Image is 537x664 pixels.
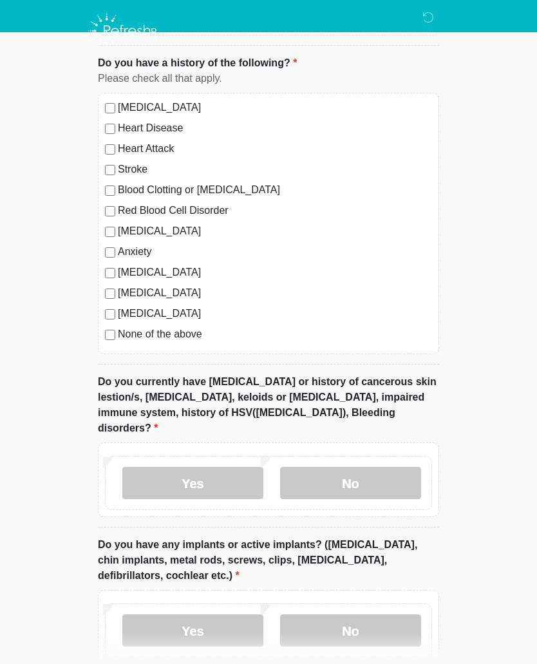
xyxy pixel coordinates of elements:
[105,268,115,278] input: [MEDICAL_DATA]
[118,100,432,115] label: [MEDICAL_DATA]
[118,285,432,301] label: [MEDICAL_DATA]
[105,309,115,319] input: [MEDICAL_DATA]
[280,467,421,499] label: No
[118,306,432,321] label: [MEDICAL_DATA]
[98,537,439,583] label: Do you have any implants or active implants? ([MEDICAL_DATA], chin implants, metal rods, screws, ...
[118,162,432,177] label: Stroke
[122,467,263,499] label: Yes
[105,144,115,155] input: Heart Attack
[118,244,432,260] label: Anxiety
[118,182,432,198] label: Blood Clotting or [MEDICAL_DATA]
[105,330,115,340] input: None of the above
[105,227,115,237] input: [MEDICAL_DATA]
[122,614,263,647] label: Yes
[98,55,297,71] label: Do you have a history of the following?
[118,327,432,342] label: None of the above
[98,71,439,86] div: Please check all that apply.
[105,103,115,113] input: [MEDICAL_DATA]
[280,614,421,647] label: No
[105,289,115,299] input: [MEDICAL_DATA]
[105,185,115,196] input: Blood Clotting or [MEDICAL_DATA]
[118,120,432,136] label: Heart Disease
[105,165,115,175] input: Stroke
[118,265,432,280] label: [MEDICAL_DATA]
[85,10,163,52] img: Refresh RX Logo
[105,206,115,216] input: Red Blood Cell Disorder
[98,374,439,436] label: Do you currently have [MEDICAL_DATA] or history of cancerous skin lestion/s, [MEDICAL_DATA], kelo...
[118,223,432,239] label: [MEDICAL_DATA]
[118,203,432,218] label: Red Blood Cell Disorder
[118,141,432,157] label: Heart Attack
[105,124,115,134] input: Heart Disease
[105,247,115,258] input: Anxiety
